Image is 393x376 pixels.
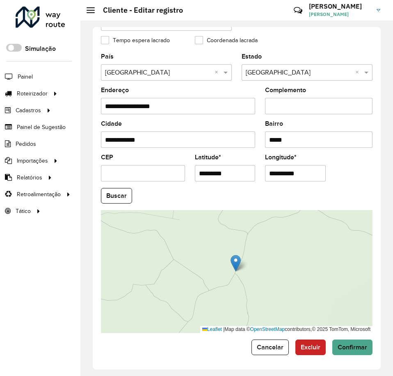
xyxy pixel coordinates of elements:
span: Retroalimentação [17,190,61,199]
span: Cadastros [16,106,41,115]
a: OpenStreetMap [250,326,285,332]
label: CEP [101,152,113,162]
span: Painel de Sugestão [17,123,66,131]
button: Buscar [101,188,132,204]
span: [PERSON_NAME] [309,11,370,18]
span: Pedidos [16,140,36,148]
button: Cancelar [251,340,289,355]
label: Coordenada lacrada [195,36,258,45]
span: Excluir [301,344,320,351]
span: Tático [16,207,31,215]
span: Clear all [355,68,362,77]
span: Painel [18,72,33,81]
img: Marker [231,255,241,272]
span: Clear all [215,68,222,77]
span: Roteirizador [17,89,48,98]
label: Cidade [101,119,122,129]
span: Confirmar [338,344,367,351]
button: Excluir [295,340,326,355]
div: Map data © contributors,© 2025 TomTom, Microsoft [200,326,372,333]
a: Contato Rápido [289,2,307,19]
label: Longitude [265,152,297,162]
h3: [PERSON_NAME] [309,2,370,10]
label: Bairro [265,119,283,129]
label: Complemento [265,85,306,95]
span: | [223,326,224,332]
label: Endereço [101,85,129,95]
label: Latitude [195,152,221,162]
h2: Cliente - Editar registro [95,6,183,15]
a: Leaflet [202,326,222,332]
button: Confirmar [332,340,372,355]
label: Estado [242,52,262,61]
span: Importações [17,156,48,165]
label: Simulação [25,44,56,54]
label: País [101,52,114,61]
span: Cancelar [257,344,283,351]
span: Relatórios [17,173,42,182]
label: Tempo espera lacrado [101,36,170,45]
